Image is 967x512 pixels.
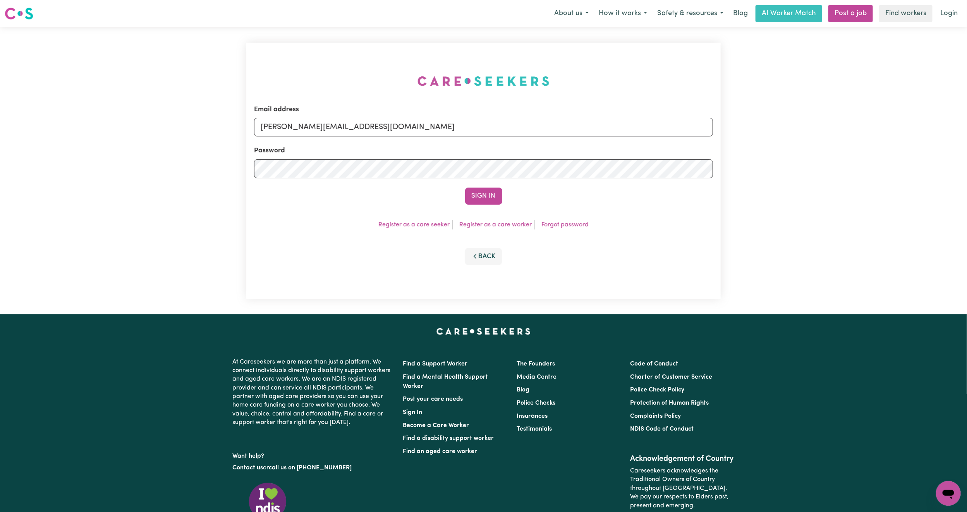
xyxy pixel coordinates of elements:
[233,460,394,475] p: or
[403,374,488,390] a: Find a Mental Health Support Worker
[630,400,709,406] a: Protection of Human Rights
[517,413,548,419] a: Insurances
[541,222,589,228] a: Forgot password
[269,465,352,471] a: call us on [PHONE_NUMBER]
[403,422,469,429] a: Become a Care Worker
[436,328,531,334] a: Careseekers home page
[517,374,556,380] a: Media Centre
[630,361,678,367] a: Code of Conduct
[630,387,684,393] a: Police Check Policy
[403,361,468,367] a: Find a Support Worker
[403,396,463,402] a: Post your care needs
[459,222,532,228] a: Register as a care worker
[936,481,961,506] iframe: Button to launch messaging window, conversation in progress
[5,5,33,22] a: Careseekers logo
[630,426,694,432] a: NDIS Code of Conduct
[517,426,552,432] a: Testimonials
[403,448,477,455] a: Find an aged care worker
[517,361,555,367] a: The Founders
[828,5,873,22] a: Post a job
[756,5,822,22] a: AI Worker Match
[465,248,502,265] button: Back
[254,146,285,156] label: Password
[936,5,962,22] a: Login
[403,435,494,441] a: Find a disability support worker
[630,454,734,464] h2: Acknowledgement of Country
[403,409,423,415] a: Sign In
[879,5,933,22] a: Find workers
[728,5,752,22] a: Blog
[652,5,728,22] button: Safety & resources
[5,7,33,21] img: Careseekers logo
[233,449,394,460] p: Want help?
[630,374,712,380] a: Charter of Customer Service
[233,465,263,471] a: Contact us
[549,5,594,22] button: About us
[517,400,555,406] a: Police Checks
[465,188,502,205] button: Sign In
[254,105,299,115] label: Email address
[594,5,652,22] button: How it works
[630,413,681,419] a: Complaints Policy
[378,222,450,228] a: Register as a care seeker
[517,387,529,393] a: Blog
[233,355,394,430] p: At Careseekers we are more than just a platform. We connect individuals directly to disability su...
[254,118,713,136] input: Email address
